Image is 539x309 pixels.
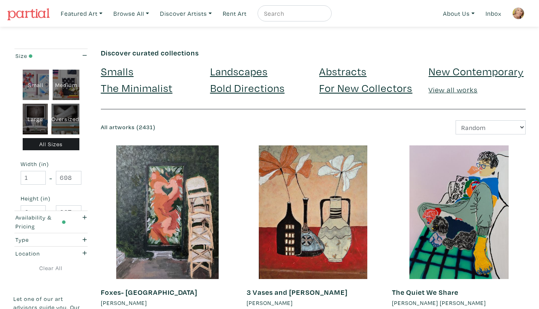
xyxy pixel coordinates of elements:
[101,49,526,58] h6: Discover curated collections
[210,64,268,78] a: Landscapes
[392,288,458,297] a: The Quiet We Share
[21,161,81,167] small: Width (in)
[21,196,81,201] small: Height (in)
[15,51,66,60] div: Size
[428,85,477,94] a: View all works
[15,235,66,244] div: Type
[51,104,79,134] div: Oversized
[15,249,66,258] div: Location
[13,49,89,62] button: Size
[23,70,49,100] div: Small
[101,124,307,131] h6: All artworks (2431)
[482,5,505,22] a: Inbox
[319,64,366,78] a: Abstracts
[101,81,173,95] a: The Minimalist
[23,104,48,134] div: Large
[49,173,52,183] span: -
[428,64,524,78] a: New Contemporary
[439,5,478,22] a: About Us
[156,5,215,22] a: Discover Artists
[319,81,412,95] a: For New Collectors
[101,298,234,307] a: [PERSON_NAME]
[13,264,89,273] a: Clear All
[110,5,153,22] a: Browse All
[23,138,80,151] div: All Sizes
[392,298,526,307] a: [PERSON_NAME] [PERSON_NAME]
[219,5,250,22] a: Rent Art
[101,298,147,307] li: [PERSON_NAME]
[53,70,79,100] div: Medium
[392,298,486,307] li: [PERSON_NAME] [PERSON_NAME]
[101,64,134,78] a: Smalls
[57,5,106,22] a: Featured Art
[512,7,524,19] img: phpThumb.php
[101,288,197,297] a: Foxes- [GEOGRAPHIC_DATA]
[49,207,52,218] span: -
[247,298,293,307] li: [PERSON_NAME]
[210,81,285,95] a: Bold Directions
[13,233,89,247] button: Type
[247,298,380,307] a: [PERSON_NAME]
[13,247,89,260] button: Location
[247,288,347,297] a: 3 Vases and [PERSON_NAME]
[263,9,324,19] input: Search
[15,213,66,230] div: Availability & Pricing
[13,211,89,233] button: Availability & Pricing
